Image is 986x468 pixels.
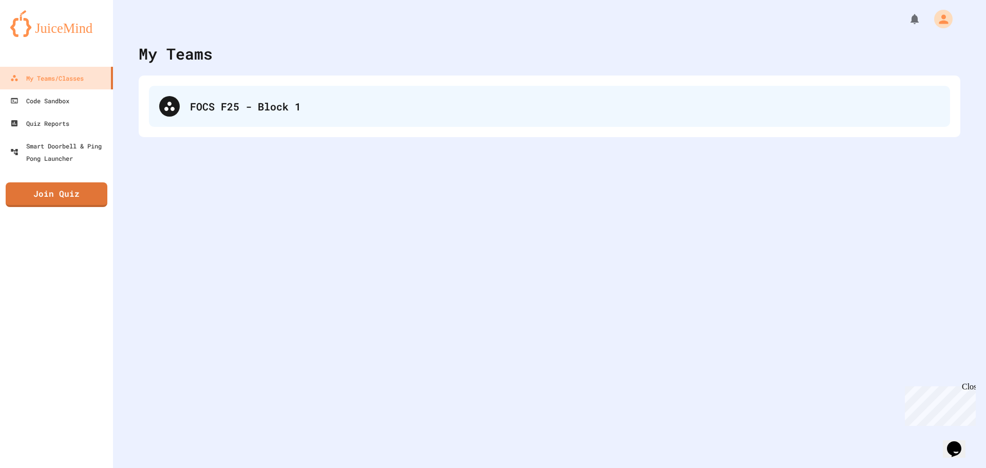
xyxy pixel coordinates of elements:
div: My Notifications [889,10,923,28]
div: FOCS F25 - Block 1 [190,99,940,114]
div: My Teams/Classes [10,72,84,84]
a: Join Quiz [6,182,107,207]
div: Chat with us now!Close [4,4,71,65]
div: Quiz Reports [10,117,69,129]
div: My Teams [139,42,213,65]
iframe: chat widget [901,382,976,426]
div: Smart Doorbell & Ping Pong Launcher [10,140,109,164]
div: Code Sandbox [10,95,69,107]
div: My Account [923,7,955,31]
iframe: chat widget [943,427,976,458]
div: FOCS F25 - Block 1 [149,86,950,127]
img: logo-orange.svg [10,10,103,37]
